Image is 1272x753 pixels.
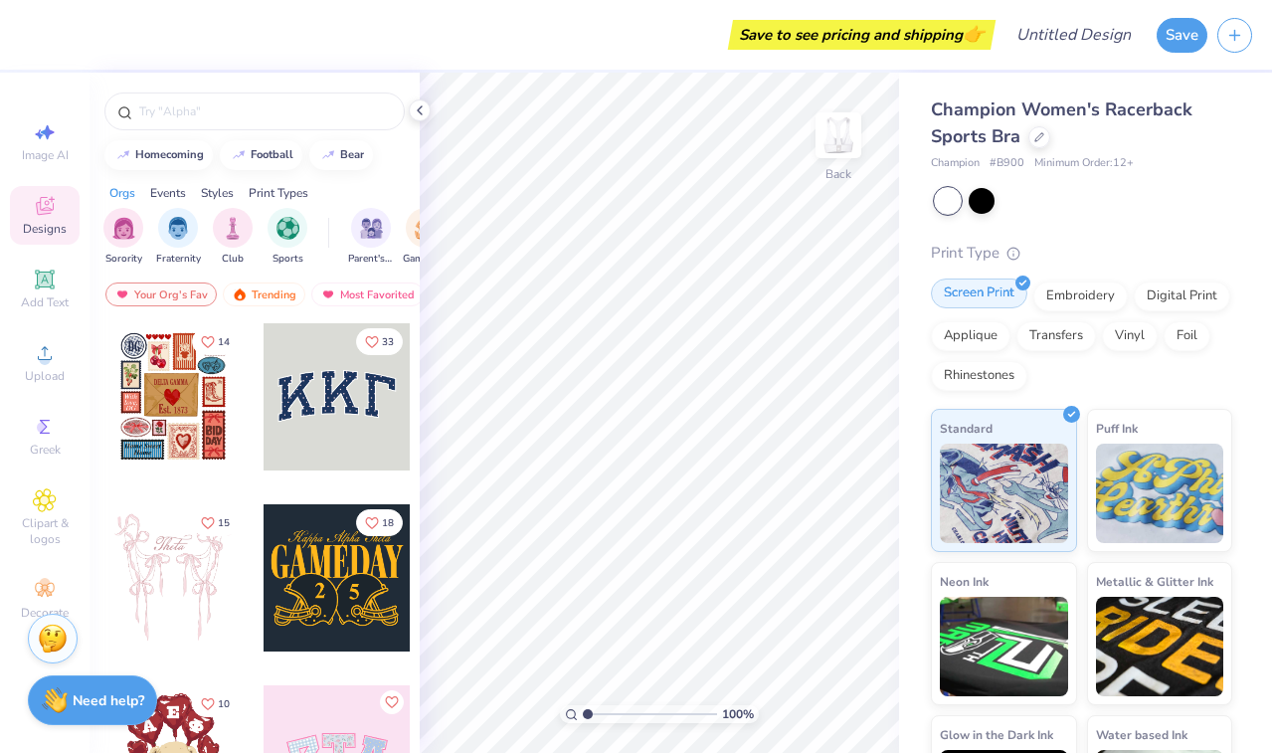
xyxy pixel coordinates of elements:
[931,361,1027,391] div: Rhinestones
[1096,418,1138,439] span: Puff Ink
[931,321,1010,351] div: Applique
[348,208,394,267] div: filter for Parent's Weekend
[382,518,394,528] span: 18
[201,184,234,202] div: Styles
[1102,321,1158,351] div: Vinyl
[403,208,449,267] button: filter button
[105,282,217,306] div: Your Org's Fav
[360,217,383,240] img: Parent's Weekend Image
[156,252,201,267] span: Fraternity
[309,140,373,170] button: bear
[114,287,130,301] img: most_fav.gif
[1164,321,1210,351] div: Foil
[1096,571,1213,592] span: Metallic & Glitter Ink
[23,221,67,237] span: Designs
[818,115,858,155] img: Back
[222,252,244,267] span: Club
[73,691,144,710] strong: Need help?
[103,208,143,267] button: filter button
[218,699,230,709] span: 10
[931,97,1192,148] span: Champion Women's Racerback Sports Bra
[231,149,247,161] img: trend_line.gif
[25,368,65,384] span: Upload
[192,328,239,355] button: Like
[825,165,851,183] div: Back
[222,217,244,240] img: Club Image
[104,140,213,170] button: homecoming
[30,442,61,458] span: Greek
[232,287,248,301] img: trending.gif
[403,252,449,267] span: Game Day
[931,279,1027,308] div: Screen Print
[249,184,308,202] div: Print Types
[1033,282,1128,311] div: Embroidery
[340,149,364,160] div: bear
[115,149,131,161] img: trend_line.gif
[1016,321,1096,351] div: Transfers
[218,518,230,528] span: 15
[21,294,69,310] span: Add Text
[213,208,253,267] div: filter for Club
[320,149,336,161] img: trend_line.gif
[10,515,80,547] span: Clipart & logos
[415,217,438,240] img: Game Day Image
[403,208,449,267] div: filter for Game Day
[940,571,989,592] span: Neon Ink
[223,282,305,306] div: Trending
[356,328,403,355] button: Like
[356,509,403,536] button: Like
[963,22,985,46] span: 👉
[22,147,69,163] span: Image AI
[220,140,302,170] button: football
[1034,155,1134,172] span: Minimum Order: 12 +
[733,20,991,50] div: Save to see pricing and shipping
[167,217,189,240] img: Fraternity Image
[940,418,993,439] span: Standard
[273,252,303,267] span: Sports
[156,208,201,267] div: filter for Fraternity
[348,208,394,267] button: filter button
[1096,597,1224,696] img: Metallic & Glitter Ink
[1134,282,1230,311] div: Digital Print
[311,282,424,306] div: Most Favorited
[940,444,1068,543] img: Standard
[276,217,299,240] img: Sports Image
[21,605,69,621] span: Decorate
[213,208,253,267] button: filter button
[156,208,201,267] button: filter button
[940,597,1068,696] img: Neon Ink
[251,149,293,160] div: football
[112,217,135,240] img: Sorority Image
[382,337,394,347] span: 33
[192,509,239,536] button: Like
[1157,18,1207,53] button: Save
[931,155,980,172] span: Champion
[192,690,239,717] button: Like
[105,252,142,267] span: Sorority
[103,208,143,267] div: filter for Sorority
[348,252,394,267] span: Parent's Weekend
[268,208,307,267] div: filter for Sports
[722,705,754,723] span: 100 %
[109,184,135,202] div: Orgs
[135,149,204,160] div: homecoming
[320,287,336,301] img: most_fav.gif
[218,337,230,347] span: 14
[940,724,1053,745] span: Glow in the Dark Ink
[150,184,186,202] div: Events
[137,101,392,121] input: Try "Alpha"
[990,155,1024,172] span: # B900
[1096,444,1224,543] img: Puff Ink
[268,208,307,267] button: filter button
[1000,15,1147,55] input: Untitled Design
[380,690,404,714] button: Like
[1096,724,1187,745] span: Water based Ink
[931,242,1232,265] div: Print Type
